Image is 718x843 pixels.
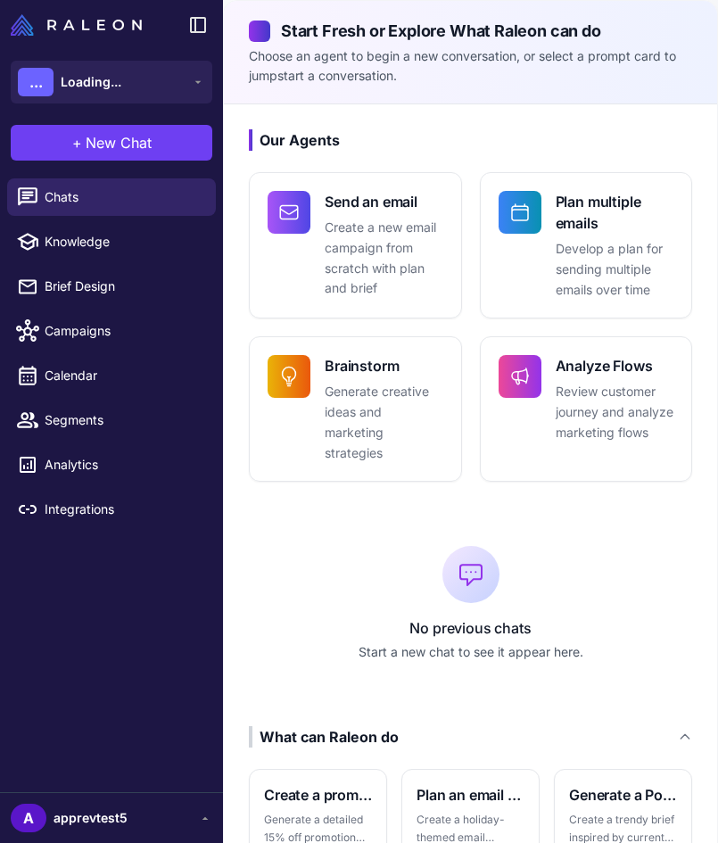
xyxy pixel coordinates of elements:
a: Analytics [7,446,216,483]
button: Send an emailCreate a new email campaign from scratch with plan and brief [249,172,462,318]
p: Generate creative ideas and marketing strategies [325,382,443,463]
span: Calendar [45,366,202,385]
div: A [11,804,46,832]
p: Develop a plan for sending multiple emails over time [556,239,674,300]
p: Start a new chat to see it appear here. [249,642,692,662]
h2: Start Fresh or Explore What Raleon can do [249,19,692,43]
h4: Send an email [325,191,443,212]
a: Segments [7,401,216,439]
button: ...Loading... [11,61,212,103]
span: Analytics [45,455,202,475]
button: Plan multiple emailsDevelop a plan for sending multiple emails over time [480,172,693,318]
div: ... [18,68,54,96]
h3: Our Agents [249,129,692,151]
h4: Brainstorm [325,355,443,376]
h4: Plan multiple emails [556,191,674,234]
span: Integrations [45,500,202,519]
span: apprevtest5 [54,808,128,828]
span: + [72,132,82,153]
a: Campaigns [7,312,216,350]
span: Campaigns [45,321,202,341]
button: +New Chat [11,125,212,161]
span: Knowledge [45,232,202,252]
img: Raleon Logo [11,14,142,36]
span: Chats [45,187,202,207]
p: Choose an agent to begin a new conversation, or select a prompt card to jumpstart a conversation. [249,46,692,86]
p: No previous chats [249,617,692,639]
a: Knowledge [7,223,216,260]
a: Chats [7,178,216,216]
a: Raleon Logo [11,14,149,36]
span: New Chat [86,132,152,153]
p: Review customer journey and analyze marketing flows [556,382,674,442]
button: BrainstormGenerate creative ideas and marketing strategies [249,336,462,482]
span: Segments [45,410,202,430]
a: Integrations [7,491,216,528]
span: Loading... [61,72,121,92]
h3: Plan an email for an upcoming holiday [417,784,524,806]
h3: Generate a PopCulture themed brief [569,784,677,806]
a: Brief Design [7,268,216,305]
button: Analyze FlowsReview customer journey and analyze marketing flows [480,336,693,482]
div: What can Raleon do [249,726,399,748]
a: Calendar [7,357,216,394]
h4: Analyze Flows [556,355,674,376]
p: Create a new email campaign from scratch with plan and brief [325,218,443,299]
h3: Create a promotional brief and email [264,784,372,806]
span: Brief Design [45,277,202,296]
